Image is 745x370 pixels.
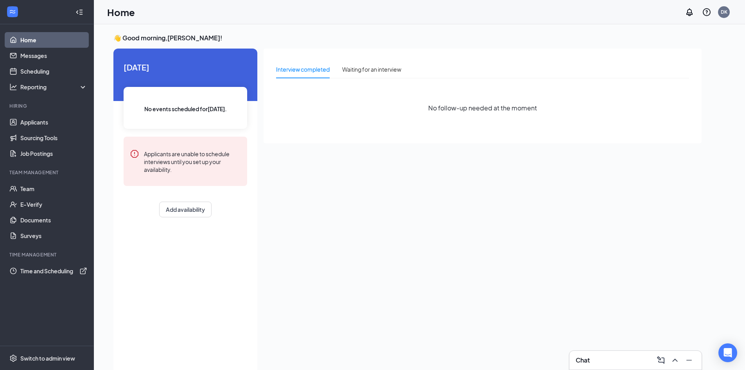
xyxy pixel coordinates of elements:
[684,356,694,365] svg: Minimize
[20,32,87,48] a: Home
[20,63,87,79] a: Scheduling
[159,202,212,217] button: Add availability
[144,105,227,113] span: No events scheduled for [DATE] .
[655,354,667,366] button: ComposeMessage
[20,83,88,91] div: Reporting
[20,263,87,279] a: Time and SchedulingExternalLink
[20,197,87,212] a: E-Verify
[9,251,86,258] div: TIME MANAGEMENT
[20,130,87,146] a: Sourcing Tools
[342,65,401,74] div: Waiting for an interview
[124,61,247,73] span: [DATE]
[9,354,17,362] svg: Settings
[20,146,87,161] a: Job Postings
[144,149,241,173] div: Applicants are unable to schedule interviews until you set up your availability.
[9,169,86,176] div: Team Management
[718,343,737,362] div: Open Intercom Messenger
[670,356,680,365] svg: ChevronUp
[702,7,711,17] svg: QuestionInfo
[20,48,87,63] a: Messages
[107,5,135,19] h1: Home
[669,354,681,366] button: ChevronUp
[20,228,87,244] a: Surveys
[75,8,83,16] svg: Collapse
[428,103,537,113] span: No follow-up needed at the moment
[113,34,702,42] h3: 👋 Good morning, [PERSON_NAME] !
[9,103,86,109] div: Hiring
[9,8,16,16] svg: WorkstreamLogo
[685,7,694,17] svg: Notifications
[130,149,139,159] svg: Error
[683,354,695,366] button: Minimize
[20,354,75,362] div: Switch to admin view
[9,83,17,91] svg: Analysis
[20,114,87,130] a: Applicants
[656,356,666,365] svg: ComposeMessage
[20,212,87,228] a: Documents
[276,65,330,74] div: Interview completed
[576,356,590,365] h3: Chat
[721,9,727,15] div: DK
[20,181,87,197] a: Team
